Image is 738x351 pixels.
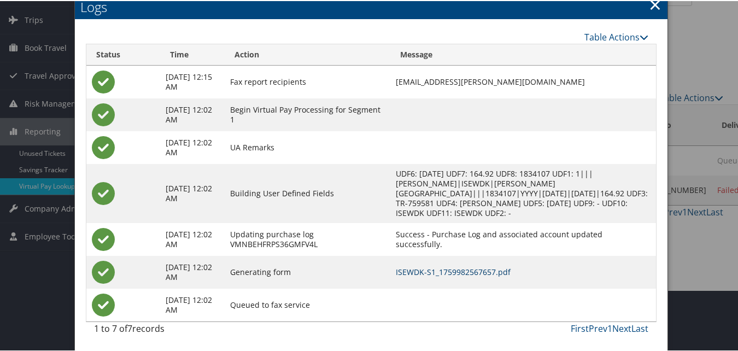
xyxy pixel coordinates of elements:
[631,321,648,334] a: Last
[390,65,656,97] td: [EMAIL_ADDRESS][PERSON_NAME][DOMAIN_NAME]
[607,321,612,334] a: 1
[390,222,656,255] td: Success - Purchase Log and associated account updated successfully.
[584,30,648,42] a: Table Actions
[160,130,225,163] td: [DATE] 12:02 AM
[225,43,391,65] th: Action: activate to sort column ascending
[86,43,160,65] th: Status: activate to sort column ascending
[160,255,225,288] td: [DATE] 12:02 AM
[225,288,391,320] td: Queued to fax service
[160,222,225,255] td: [DATE] 12:02 AM
[94,321,220,340] div: 1 to 7 of records
[225,130,391,163] td: UA Remarks
[390,163,656,222] td: UDF6: [DATE] UDF7: 164.92 UDF8: 1834107 UDF1: 1|||[PERSON_NAME]|ISEWDK|[PERSON_NAME][GEOGRAPHIC_D...
[225,65,391,97] td: Fax report recipients
[589,321,607,334] a: Prev
[612,321,631,334] a: Next
[160,65,225,97] td: [DATE] 12:15 AM
[127,321,132,334] span: 7
[160,288,225,320] td: [DATE] 12:02 AM
[160,43,225,65] th: Time: activate to sort column ascending
[225,222,391,255] td: Updating purchase log VMNBEHFRPS36GMFV4L
[390,43,656,65] th: Message: activate to sort column ascending
[160,163,225,222] td: [DATE] 12:02 AM
[225,163,391,222] td: Building User Defined Fields
[160,97,225,130] td: [DATE] 12:02 AM
[396,266,511,276] a: ISEWDK-S1_1759982567657.pdf
[571,321,589,334] a: First
[225,255,391,288] td: Generating form
[225,97,391,130] td: Begin Virtual Pay Processing for Segment 1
